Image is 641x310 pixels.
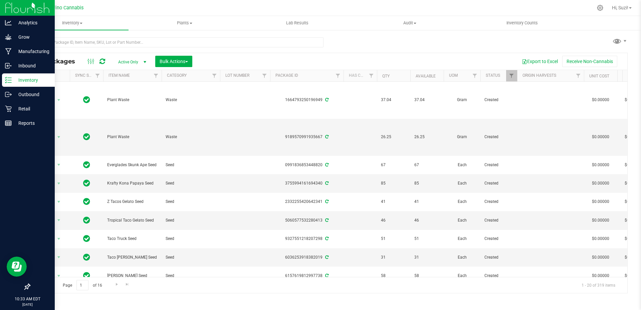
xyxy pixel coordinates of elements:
span: select [55,160,63,170]
p: Reports [12,119,52,127]
span: Sync from Compliance System [324,255,329,260]
a: Package ID [275,73,298,78]
span: Waste [166,97,216,103]
span: 58 [414,273,440,279]
span: Plant Waste [107,97,158,103]
span: Gram [448,134,476,140]
span: select [55,95,63,105]
span: Each [448,254,476,261]
span: 51 [414,236,440,242]
a: Filter [366,70,377,81]
span: Krafty Kona Papaya Seed [107,180,158,187]
span: Created [484,217,513,224]
a: Go to the next page [112,280,122,289]
span: 58 [381,273,406,279]
span: 85 [381,180,406,187]
span: 85 [414,180,440,187]
div: Manage settings [596,5,604,11]
span: Created [484,97,513,103]
span: 46 [381,217,406,224]
td: $0.00000 [584,174,617,193]
span: 67 [381,162,406,168]
span: Sync from Compliance System [324,218,329,223]
span: 26.25 [414,134,440,140]
span: In Sync [83,234,90,243]
span: Taco Truck Seed [107,236,158,242]
a: Available [416,74,436,78]
a: Filter [506,70,517,81]
span: Sync from Compliance System [324,273,329,278]
td: $0.00000 [584,230,617,248]
span: 46 [414,217,440,224]
span: In Sync [83,197,90,206]
span: Each [448,273,476,279]
a: Category [167,73,187,78]
span: Sync from Compliance System [324,236,329,241]
span: Inventory [16,20,129,26]
a: Filter [259,70,270,81]
td: $0.00000 [584,248,617,267]
span: Created [484,273,513,279]
span: Sync from Compliance System [324,181,329,186]
span: Each [448,217,476,224]
div: 9189570991935667 [269,134,345,140]
a: Filter [333,70,344,81]
a: Qty [382,74,390,78]
span: Created [484,180,513,187]
span: 26.25 [381,134,406,140]
a: Origin Harvests [522,73,556,78]
p: [DATE] [3,302,52,307]
span: Z Tacos Gelato Seed [107,199,158,205]
span: select [55,197,63,207]
span: 37.04 [381,97,406,103]
span: Bulk Actions [160,59,188,64]
a: Filter [573,70,584,81]
button: Receive Non-Cannabis [562,56,617,67]
td: $0.00000 [584,267,617,285]
a: Inventory Counts [466,16,579,30]
a: Inventory [16,16,129,30]
span: 51 [381,236,406,242]
div: 5060577532280413 [269,217,345,224]
span: select [55,216,63,225]
span: Each [448,162,476,168]
a: Filter [209,70,220,81]
span: Seed [166,217,216,224]
span: All Packages [35,58,82,65]
input: 1 [76,280,88,290]
a: Item Name [109,73,130,78]
span: In Sync [83,216,90,225]
a: Audit [354,16,466,30]
inline-svg: Analytics [5,19,12,26]
span: 41 [414,199,440,205]
span: Created [484,162,513,168]
inline-svg: Inbound [5,62,12,69]
div: 6157619812997738 [269,273,345,279]
a: Filter [469,70,480,81]
a: Plants [129,16,241,30]
span: Waste [166,134,216,140]
span: Inventory Counts [497,20,547,26]
inline-svg: Inventory [5,77,12,83]
div: 3755994161694340 [269,180,345,187]
span: In Sync [83,160,90,170]
button: Bulk Actions [155,56,192,67]
span: In Sync [83,95,90,104]
span: 67 [414,162,440,168]
span: Seed [166,273,216,279]
span: Created [484,236,513,242]
span: 1 - 20 of 319 items [576,280,621,290]
span: Seed [166,254,216,261]
span: Created [484,199,513,205]
span: Tropical Taco Gelato Seed [107,217,158,224]
span: Sync from Compliance System [324,199,329,204]
a: UOM [449,73,458,78]
div: 9327551218207298 [269,236,345,242]
td: $0.00000 [584,193,617,211]
p: Analytics [12,19,52,27]
span: Taco [PERSON_NAME] Seed [107,254,158,261]
a: Sync Status [75,73,101,78]
span: Sync from Compliance System [324,163,329,167]
p: Outbound [12,90,52,98]
a: Filter [92,70,103,81]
